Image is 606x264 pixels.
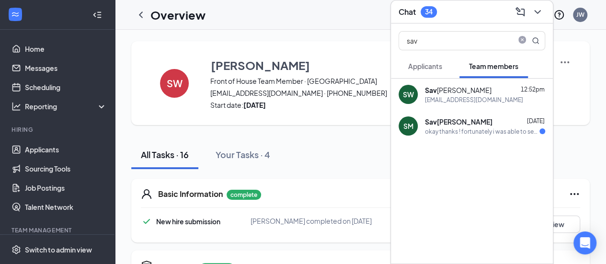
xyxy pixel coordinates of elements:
[516,36,528,44] span: close-circle
[521,86,545,93] span: 12:52pm
[135,9,147,21] svg: ChevronLeft
[150,7,206,23] h1: Overview
[532,6,543,18] svg: ChevronDown
[25,245,92,254] div: Switch to admin view
[243,101,266,109] strong: [DATE]
[25,39,107,58] a: Home
[408,62,442,70] span: Applicants
[210,76,465,86] span: Front of House Team Member · [GEOGRAPHIC_DATA]
[425,86,437,94] b: Sav
[576,11,584,19] div: JW
[25,102,107,111] div: Reporting
[530,4,545,20] button: ChevronDown
[25,140,107,159] a: Applicants
[553,9,565,21] svg: QuestionInfo
[513,4,528,20] button: ComposeMessage
[573,231,596,254] div: Open Intercom Messenger
[210,100,465,110] span: Start date:
[141,216,152,227] svg: Checkmark
[25,159,107,178] a: Sourcing Tools
[211,57,310,73] h3: [PERSON_NAME]
[210,88,465,98] span: [EMAIL_ADDRESS][DOMAIN_NAME] · [PHONE_NUMBER]
[92,10,102,20] svg: Collapse
[516,36,528,46] span: close-circle
[399,32,513,50] input: Search team member
[469,62,518,70] span: Team members
[141,188,152,200] svg: User
[150,57,198,110] button: SW
[559,57,571,68] img: More Actions
[25,178,107,197] a: Job Postings
[11,126,105,134] div: Hiring
[216,149,270,161] div: Your Tasks · 4
[167,80,183,87] h4: SW
[403,121,413,131] div: SM
[425,85,492,95] div: [PERSON_NAME]
[425,96,523,104] div: [EMAIL_ADDRESS][DOMAIN_NAME]
[25,197,107,217] a: Talent Network
[141,149,189,161] div: All Tasks · 16
[532,37,539,45] svg: MagnifyingGlass
[425,127,539,136] div: okay thanks ! fortunately i was able to see it on hotschedules. see you next week !
[527,117,545,125] span: [DATE]
[403,90,414,99] div: SW
[251,217,372,225] span: [PERSON_NAME] completed on [DATE]
[532,216,580,233] button: View
[210,57,465,74] button: [PERSON_NAME]
[425,8,433,16] div: 34
[11,102,21,111] svg: Analysis
[11,10,20,19] svg: WorkstreamLogo
[25,78,107,97] a: Scheduling
[158,189,223,199] h5: Basic Information
[11,226,105,234] div: Team Management
[156,217,220,226] span: New hire submission
[515,6,526,18] svg: ComposeMessage
[11,245,21,254] svg: Settings
[399,7,416,17] h3: Chat
[425,117,492,126] div: [PERSON_NAME]
[25,58,107,78] a: Messages
[569,188,580,200] svg: Ellipses
[425,117,437,126] b: Sav
[227,190,261,200] p: complete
